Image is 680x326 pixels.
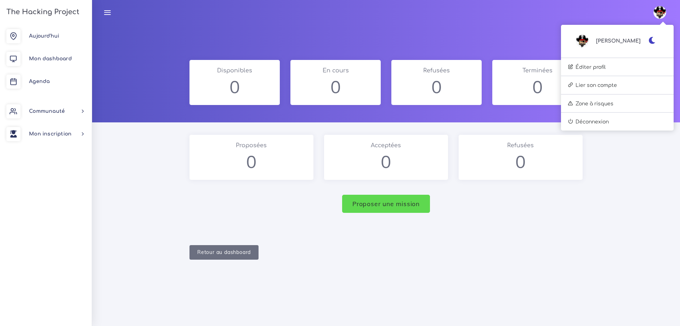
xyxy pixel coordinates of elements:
[4,8,79,16] h3: The Hacking Project
[189,245,259,260] a: Retour au dashboard
[561,97,674,110] a: Zone à risques
[561,115,674,128] a: Déconnexion
[29,33,59,39] span: Aujourd'hui
[29,109,65,114] span: Communauté
[399,77,474,98] p: 0
[29,79,50,84] span: Agenda
[561,79,674,92] a: Lier son compte
[298,67,373,74] h5: En cours
[466,142,575,149] h5: Refusées
[197,77,272,98] p: 0
[331,142,441,149] h5: Acceptées
[653,6,666,19] img: avatar
[197,67,272,74] h5: Disponibles
[576,35,641,48] a: avatar [PERSON_NAME]
[342,195,430,213] a: Proposer une mission
[298,77,373,98] p: 0
[500,67,575,74] h5: Terminées
[596,37,641,45] span: [PERSON_NAME]
[331,151,441,172] p: 0
[29,56,72,61] span: Mon dashboard
[576,35,589,48] img: avatar
[466,151,575,172] p: 0
[29,131,72,137] span: Mon inscription
[197,142,306,149] h5: Proposées
[561,61,674,73] a: Éditer profil
[500,77,575,98] p: 0
[399,67,474,74] h5: Refusées
[197,151,306,172] p: 0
